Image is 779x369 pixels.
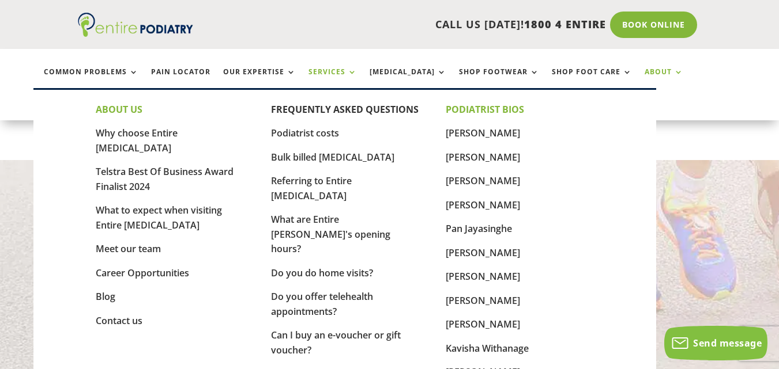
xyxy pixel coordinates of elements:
[446,127,520,139] a: [PERSON_NAME]
[610,12,697,38] a: Book Online
[446,246,520,259] a: [PERSON_NAME]
[370,68,446,93] a: [MEDICAL_DATA]
[96,127,178,154] a: Why choose Entire [MEDICAL_DATA]
[96,165,234,193] a: Telstra Best Of Business Award Finalist 2024
[96,314,142,327] a: Contact us
[446,151,520,163] a: [PERSON_NAME]
[271,267,373,279] a: Do you do home visits?
[446,318,520,330] a: [PERSON_NAME]
[664,326,767,360] button: Send message
[96,290,115,303] a: Blog
[78,13,193,37] img: logo (1)
[271,174,352,202] a: Referring to Entire [MEDICAL_DATA]
[96,204,222,231] a: What to expect when visiting Entire [MEDICAL_DATA]
[271,151,394,163] a: Bulk billed [MEDICAL_DATA]
[151,68,210,93] a: Pain Locator
[446,294,520,307] a: [PERSON_NAME]
[524,17,606,31] span: 1800 4 ENTIRE
[78,28,193,39] a: Entire Podiatry
[446,199,520,211] a: [PERSON_NAME]
[271,127,339,139] a: Podiatrist costs
[446,342,529,355] a: Kavisha Withanage
[96,267,189,279] a: Career Opportunities
[271,103,419,116] a: FREQUENTLY ASKED QUESTIONS
[220,17,606,32] p: CALL US [DATE]!
[645,68,683,93] a: About
[308,68,357,93] a: Services
[552,68,632,93] a: Shop Foot Care
[271,329,401,356] a: Can I buy an e-voucher or gift voucher?
[446,270,520,283] a: [PERSON_NAME]
[446,174,520,187] a: [PERSON_NAME]
[271,290,373,318] a: Do you offer telehealth appointments?
[96,103,142,116] strong: ABOUT US
[96,242,161,255] a: Meet our team
[446,103,524,116] strong: PODIATRIST BIOS
[446,222,512,235] a: Pan Jayasinghe
[44,68,138,93] a: Common Problems
[459,68,539,93] a: Shop Footwear
[271,213,390,255] a: What are Entire [PERSON_NAME]'s opening hours?
[693,337,762,349] span: Send message
[223,68,296,93] a: Our Expertise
